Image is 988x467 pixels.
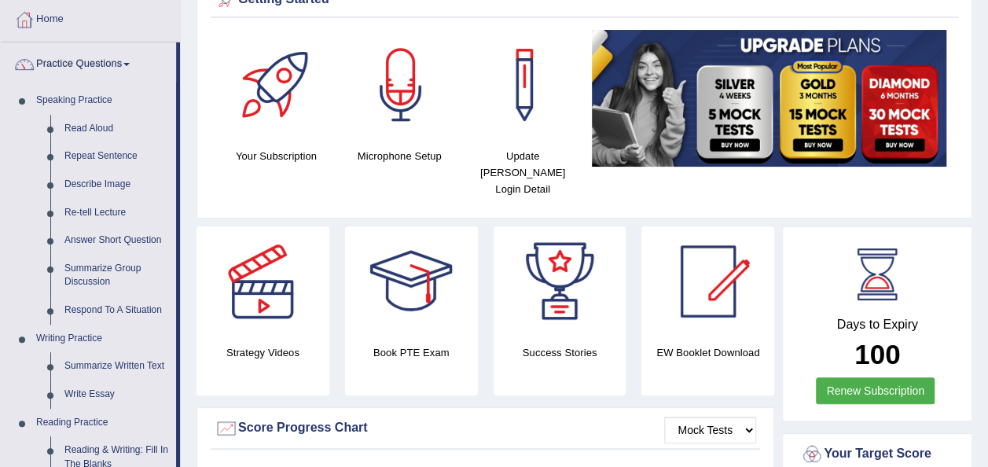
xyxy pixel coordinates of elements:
[854,339,900,370] b: 100
[57,115,176,143] a: Read Aloud
[29,86,176,115] a: Speaking Practice
[346,148,454,164] h4: Microphone Setup
[345,344,478,361] h4: Book PTE Exam
[29,409,176,437] a: Reading Practice
[57,226,176,255] a: Answer Short Question
[57,296,176,325] a: Respond To A Situation
[641,344,774,361] h4: EW Booklet Download
[196,344,329,361] h4: Strategy Videos
[57,352,176,381] a: Summarize Written Text
[800,318,954,332] h4: Days to Expiry
[57,255,176,296] a: Summarize Group Discussion
[222,148,330,164] h4: Your Subscription
[1,42,176,82] a: Practice Questions
[29,325,176,353] a: Writing Practice
[57,381,176,409] a: Write Essay
[592,30,946,167] img: small5.jpg
[816,377,935,404] a: Renew Subscription
[57,171,176,199] a: Describe Image
[57,142,176,171] a: Repeat Sentence
[215,417,756,440] div: Score Progress Chart
[57,199,176,227] a: Re-tell Lecture
[469,148,577,197] h4: Update [PERSON_NAME] Login Detail
[494,344,626,361] h4: Success Stories
[800,443,954,466] div: Your Target Score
